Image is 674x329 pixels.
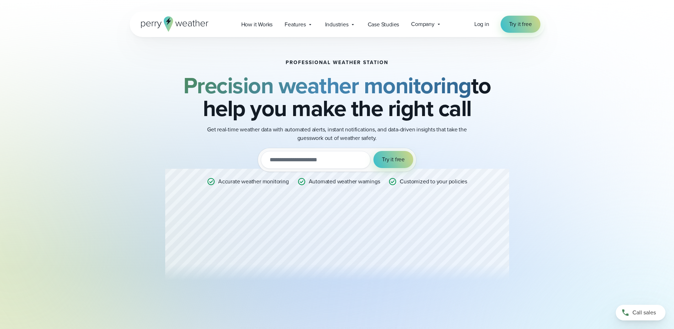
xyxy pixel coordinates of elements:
[195,125,479,142] p: Get real-time weather data with automated alerts, instant notifications, and data-driven insights...
[474,20,489,28] a: Log in
[373,151,413,168] button: Try it free
[325,20,349,29] span: Industries
[632,308,656,317] span: Call sales
[382,155,405,164] span: Try it free
[165,74,509,120] h2: to help you make the right call
[218,177,289,186] p: Accurate weather monitoring
[400,177,467,186] p: Customized to your policies
[411,20,435,28] span: Company
[368,20,399,29] span: Case Studies
[241,20,273,29] span: How it Works
[183,69,471,102] strong: Precision weather monitoring
[362,17,405,32] a: Case Studies
[286,60,388,66] h1: Professional Weather Station
[235,17,279,32] a: How it Works
[309,177,380,186] p: Automated weather warnings
[509,20,532,28] span: Try it free
[501,16,540,33] a: Try it free
[285,20,306,29] span: Features
[616,305,665,320] a: Call sales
